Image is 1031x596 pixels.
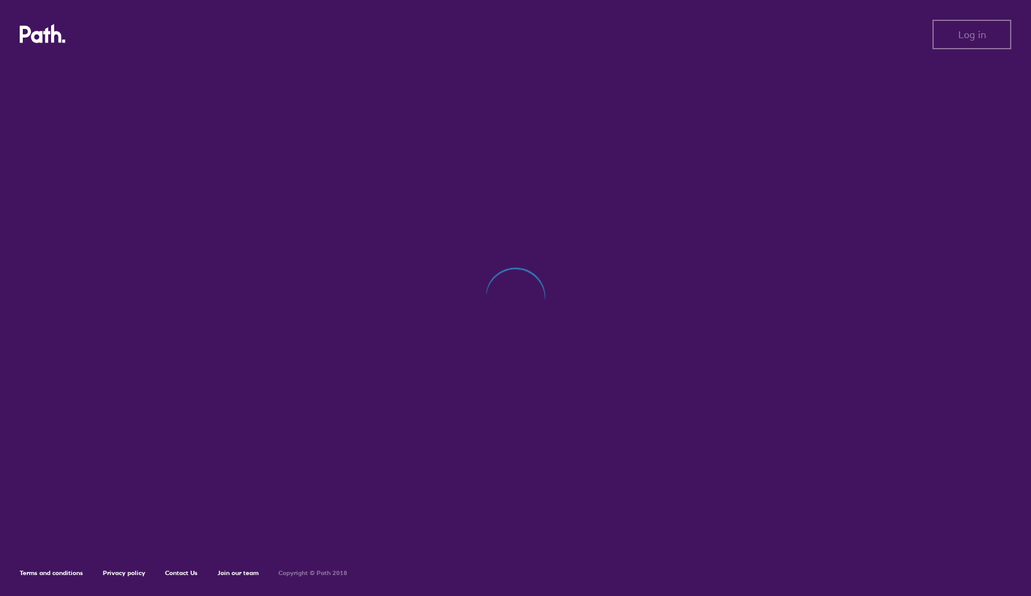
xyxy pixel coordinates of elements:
button: Log in [932,20,1011,49]
a: Contact Us [165,569,198,577]
a: Terms and conditions [20,569,83,577]
span: Log in [958,29,986,40]
a: Join our team [217,569,259,577]
h6: Copyright © Path 2018 [278,570,347,577]
a: Privacy policy [103,569,145,577]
